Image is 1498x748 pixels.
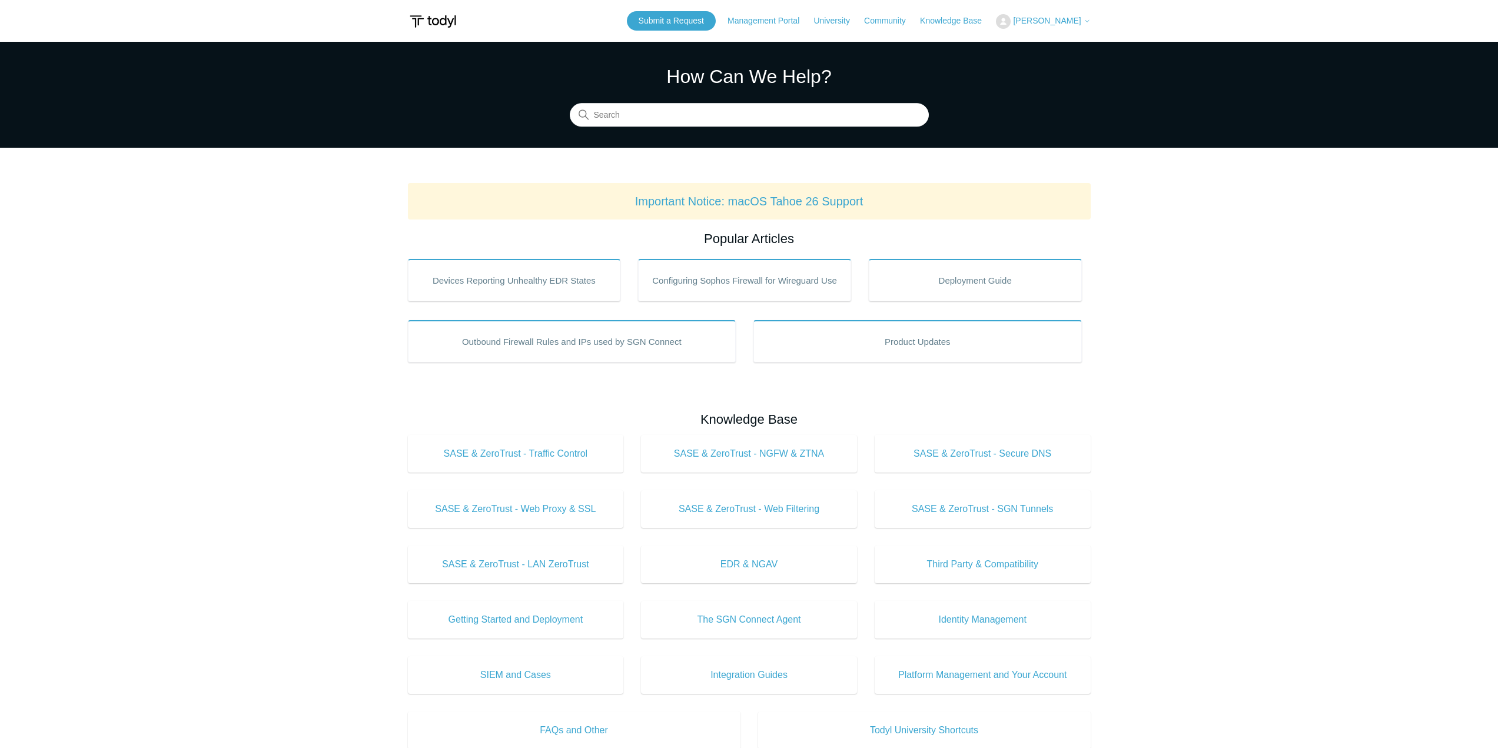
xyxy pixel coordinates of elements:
[426,502,606,516] span: SASE & ZeroTrust - Web Proxy & SSL
[408,320,736,363] a: Outbound Firewall Rules and IPs used by SGN Connect
[627,11,716,31] a: Submit a Request
[641,490,857,528] a: SASE & ZeroTrust - Web Filtering
[638,259,851,301] a: Configuring Sophos Firewall for Wireguard Use
[426,723,723,737] span: FAQs and Other
[1013,16,1081,25] span: [PERSON_NAME]
[426,447,606,461] span: SASE & ZeroTrust - Traffic Control
[892,447,1073,461] span: SASE & ZeroTrust - Secure DNS
[875,490,1091,528] a: SASE & ZeroTrust - SGN Tunnels
[659,668,839,682] span: Integration Guides
[920,15,994,27] a: Knowledge Base
[570,104,929,127] input: Search
[728,15,811,27] a: Management Portal
[659,447,839,461] span: SASE & ZeroTrust - NGFW & ZTNA
[996,14,1090,29] button: [PERSON_NAME]
[408,546,624,583] a: SASE & ZeroTrust - LAN ZeroTrust
[892,502,1073,516] span: SASE & ZeroTrust - SGN Tunnels
[875,601,1091,639] a: Identity Management
[641,546,857,583] a: EDR & NGAV
[659,613,839,627] span: The SGN Connect Agent
[570,62,929,91] h1: How Can We Help?
[641,435,857,473] a: SASE & ZeroTrust - NGFW & ZTNA
[635,195,863,208] a: Important Notice: macOS Tahoe 26 Support
[641,601,857,639] a: The SGN Connect Agent
[875,656,1091,694] a: Platform Management and Your Account
[408,656,624,694] a: SIEM and Cases
[426,613,606,627] span: Getting Started and Deployment
[813,15,861,27] a: University
[753,320,1082,363] a: Product Updates
[864,15,918,27] a: Community
[426,557,606,571] span: SASE & ZeroTrust - LAN ZeroTrust
[892,613,1073,627] span: Identity Management
[659,502,839,516] span: SASE & ZeroTrust - Web Filtering
[641,656,857,694] a: Integration Guides
[408,435,624,473] a: SASE & ZeroTrust - Traffic Control
[408,259,621,301] a: Devices Reporting Unhealthy EDR States
[408,490,624,528] a: SASE & ZeroTrust - Web Proxy & SSL
[426,668,606,682] span: SIEM and Cases
[892,668,1073,682] span: Platform Management and Your Account
[875,435,1091,473] a: SASE & ZeroTrust - Secure DNS
[659,557,839,571] span: EDR & NGAV
[869,259,1082,301] a: Deployment Guide
[408,410,1091,429] h2: Knowledge Base
[408,229,1091,248] h2: Popular Articles
[408,601,624,639] a: Getting Started and Deployment
[892,557,1073,571] span: Third Party & Compatibility
[776,723,1073,737] span: Todyl University Shortcuts
[408,11,458,32] img: Todyl Support Center Help Center home page
[875,546,1091,583] a: Third Party & Compatibility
